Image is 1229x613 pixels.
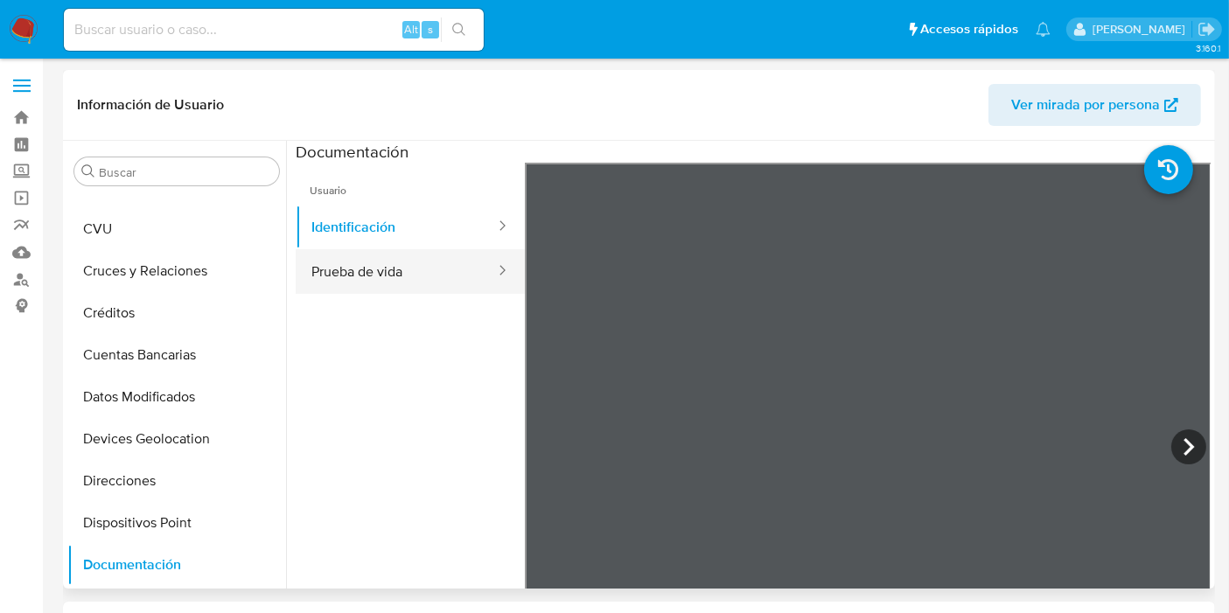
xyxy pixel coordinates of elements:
h1: Información de Usuario [77,96,224,114]
span: Ver mirada por persona [1011,84,1160,126]
button: Cuentas Bancarias [67,334,286,376]
button: CVU [67,208,286,250]
button: Direcciones [67,460,286,502]
button: Datos Modificados [67,376,286,418]
button: Cruces y Relaciones [67,250,286,292]
span: Alt [404,21,418,38]
button: Buscar [81,164,95,178]
input: Buscar usuario o caso... [64,18,484,41]
button: Ver mirada por persona [988,84,1201,126]
a: Salir [1198,20,1216,38]
button: Devices Geolocation [67,418,286,460]
button: Dispositivos Point [67,502,286,544]
p: belen.palamara@mercadolibre.com [1093,21,1191,38]
span: Accesos rápidos [920,20,1018,38]
button: search-icon [441,17,477,42]
input: Buscar [99,164,272,180]
span: s [428,21,433,38]
a: Notificaciones [1036,22,1051,37]
button: Documentación [67,544,286,586]
button: Créditos [67,292,286,334]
